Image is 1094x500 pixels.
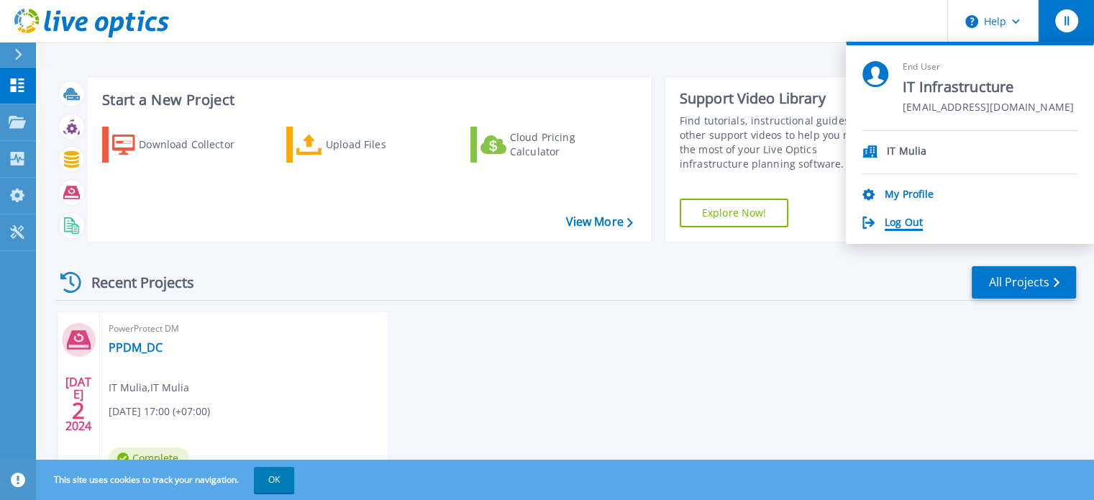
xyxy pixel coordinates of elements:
span: End User [903,61,1074,73]
span: Complete [109,447,189,469]
a: Explore Now! [680,199,789,227]
a: View More [565,215,632,229]
div: Find tutorials, instructional guides and other support videos to help you make the most of your L... [680,114,886,171]
a: Cloud Pricing Calculator [470,127,631,163]
span: II [1063,15,1069,27]
a: All Projects [972,266,1076,299]
p: IT Mulia [887,145,926,159]
a: Download Collector [102,127,263,163]
span: IT Infrastructure [903,78,1074,97]
span: PowerProtect DM [109,321,379,337]
a: Log Out [885,217,923,230]
div: Recent Projects [55,265,214,300]
div: Cloud Pricing Calculator [510,130,625,159]
button: OK [254,467,294,493]
span: IT Mulia , IT Mulia [109,380,189,396]
div: Upload Files [326,130,441,159]
div: [DATE] 2024 [65,378,92,430]
div: Download Collector [139,130,254,159]
a: My Profile [885,188,934,202]
a: Upload Files [286,127,447,163]
span: [EMAIL_ADDRESS][DOMAIN_NAME] [903,101,1074,115]
a: PPDM_DC [109,340,163,355]
div: Support Video Library [680,89,886,108]
span: [DATE] 17:00 (+07:00) [109,404,210,419]
span: 2 [72,404,85,417]
span: This site uses cookies to track your navigation. [40,467,294,493]
h3: Start a New Project [102,92,632,108]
